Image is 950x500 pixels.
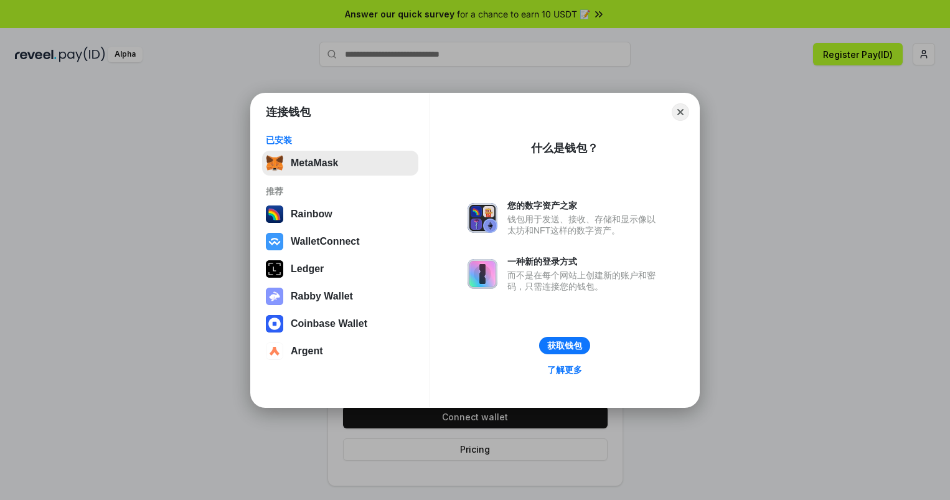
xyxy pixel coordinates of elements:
button: 获取钱包 [539,337,590,354]
img: svg+xml,%3Csvg%20xmlns%3D%22http%3A%2F%2Fwww.w3.org%2F2000%2Fsvg%22%20fill%3D%22none%22%20viewBox... [468,259,497,289]
button: WalletConnect [262,229,418,254]
div: Coinbase Wallet [291,318,367,329]
div: MetaMask [291,158,338,169]
button: MetaMask [262,151,418,176]
img: svg+xml,%3Csvg%20xmlns%3D%22http%3A%2F%2Fwww.w3.org%2F2000%2Fsvg%22%20fill%3D%22none%22%20viewBox... [468,203,497,233]
img: svg+xml,%3Csvg%20width%3D%2228%22%20height%3D%2228%22%20viewBox%3D%220%200%2028%2028%22%20fill%3D... [266,315,283,333]
img: svg+xml,%3Csvg%20width%3D%2228%22%20height%3D%2228%22%20viewBox%3D%220%200%2028%2028%22%20fill%3D... [266,233,283,250]
div: 了解更多 [547,364,582,375]
button: Argent [262,339,418,364]
img: svg+xml,%3Csvg%20width%3D%22120%22%20height%3D%22120%22%20viewBox%3D%220%200%20120%20120%22%20fil... [266,205,283,223]
div: 推荐 [266,186,415,197]
a: 了解更多 [540,362,590,378]
div: 获取钱包 [547,340,582,351]
div: 而不是在每个网站上创建新的账户和密码，只需连接您的钱包。 [507,270,662,292]
h1: 连接钱包 [266,105,311,120]
button: Rainbow [262,202,418,227]
img: svg+xml,%3Csvg%20width%3D%2228%22%20height%3D%2228%22%20viewBox%3D%220%200%2028%2028%22%20fill%3D... [266,342,283,360]
div: 您的数字资产之家 [507,200,662,211]
div: 什么是钱包？ [531,141,598,156]
img: svg+xml,%3Csvg%20fill%3D%22none%22%20height%3D%2233%22%20viewBox%3D%220%200%2035%2033%22%20width%... [266,154,283,172]
button: Coinbase Wallet [262,311,418,336]
button: Rabby Wallet [262,284,418,309]
div: 已安装 [266,134,415,146]
button: Close [672,103,689,121]
img: svg+xml,%3Csvg%20xmlns%3D%22http%3A%2F%2Fwww.w3.org%2F2000%2Fsvg%22%20fill%3D%22none%22%20viewBox... [266,288,283,305]
img: svg+xml,%3Csvg%20xmlns%3D%22http%3A%2F%2Fwww.w3.org%2F2000%2Fsvg%22%20width%3D%2228%22%20height%3... [266,260,283,278]
div: Ledger [291,263,324,275]
div: Argent [291,346,323,357]
div: 钱包用于发送、接收、存储和显示像以太坊和NFT这样的数字资产。 [507,214,662,236]
button: Ledger [262,257,418,281]
div: Rainbow [291,209,332,220]
div: WalletConnect [291,236,360,247]
div: 一种新的登录方式 [507,256,662,267]
div: Rabby Wallet [291,291,353,302]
